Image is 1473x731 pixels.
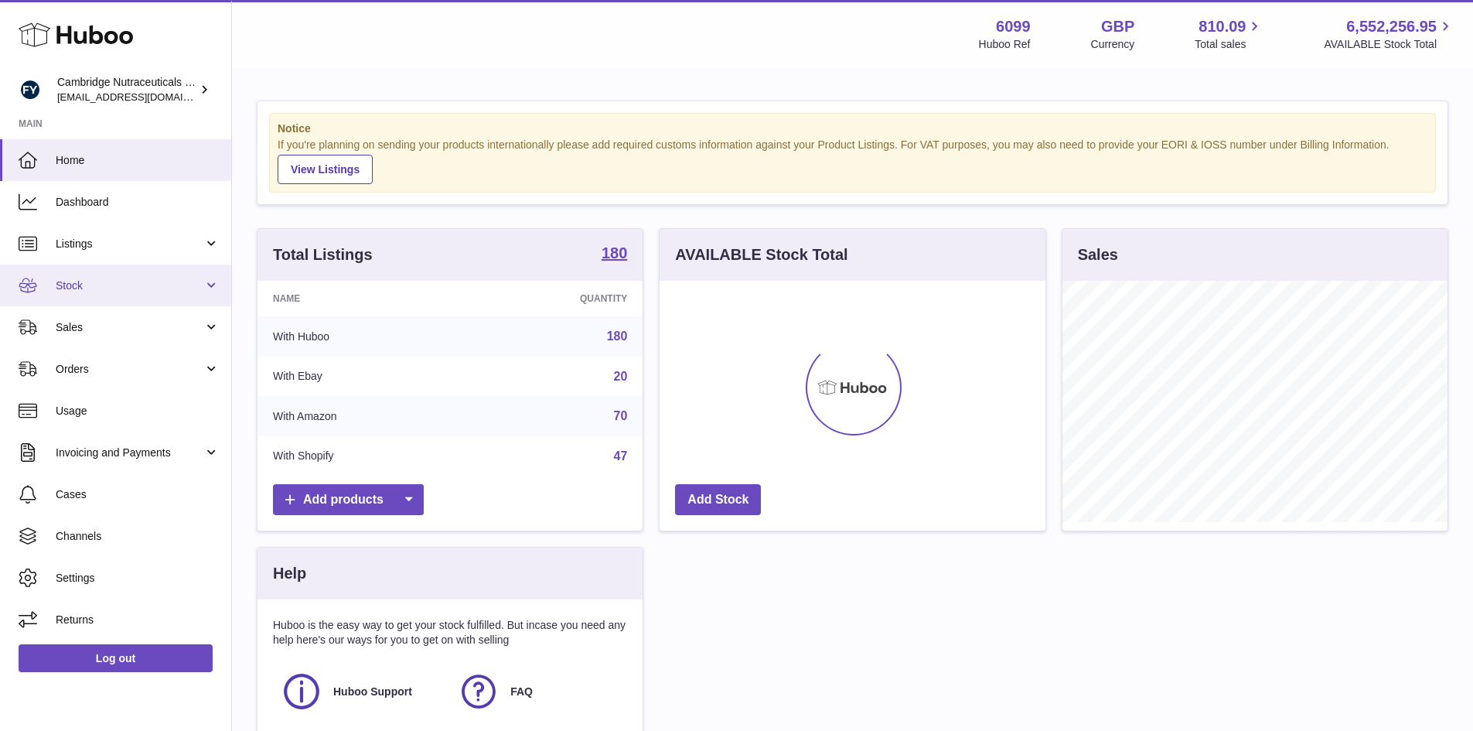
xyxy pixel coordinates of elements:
a: 180 [607,330,628,343]
a: 47 [614,449,628,463]
span: Sales [56,320,203,335]
strong: 180 [602,245,627,261]
td: With Ebay [257,357,469,397]
span: Settings [56,571,220,586]
img: huboo@camnutra.com [19,78,42,101]
a: Log out [19,644,213,672]
td: With Amazon [257,396,469,436]
span: Invoicing and Payments [56,446,203,460]
span: Home [56,153,220,168]
span: Huboo Support [333,685,412,699]
span: Usage [56,404,220,418]
a: FAQ [458,671,619,712]
td: With Shopify [257,436,469,477]
a: 6,552,256.95 AVAILABLE Stock Total [1324,16,1454,52]
span: 810.09 [1199,16,1246,37]
th: Quantity [469,281,643,316]
span: [EMAIL_ADDRESS][DOMAIN_NAME] [57,91,227,103]
h3: Sales [1078,244,1118,265]
span: Dashboard [56,195,220,210]
a: View Listings [278,155,373,184]
span: Channels [56,529,220,544]
span: Cases [56,487,220,502]
th: Name [257,281,469,316]
a: 70 [614,409,628,422]
span: AVAILABLE Stock Total [1324,37,1454,52]
span: Stock [56,278,203,293]
h3: Help [273,563,306,584]
strong: Notice [278,121,1427,136]
div: Currency [1091,37,1135,52]
h3: Total Listings [273,244,373,265]
span: Listings [56,237,203,251]
div: Cambridge Nutraceuticals Ltd [57,75,196,104]
span: 6,552,256.95 [1346,16,1437,37]
a: Add products [273,484,424,516]
p: Huboo is the easy way to get your stock fulfilled. But incase you need any help here's our ways f... [273,618,627,647]
span: FAQ [510,685,533,699]
strong: 6099 [996,16,1031,37]
strong: GBP [1101,16,1134,37]
h3: AVAILABLE Stock Total [675,244,847,265]
div: If you're planning on sending your products internationally please add required customs informati... [278,138,1427,184]
a: 180 [602,245,627,264]
a: Huboo Support [281,671,442,712]
a: 20 [614,370,628,383]
div: Huboo Ref [979,37,1031,52]
span: Orders [56,362,203,377]
a: 810.09 Total sales [1195,16,1263,52]
span: Returns [56,613,220,627]
span: Total sales [1195,37,1263,52]
td: With Huboo [257,316,469,357]
a: Add Stock [675,484,761,516]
